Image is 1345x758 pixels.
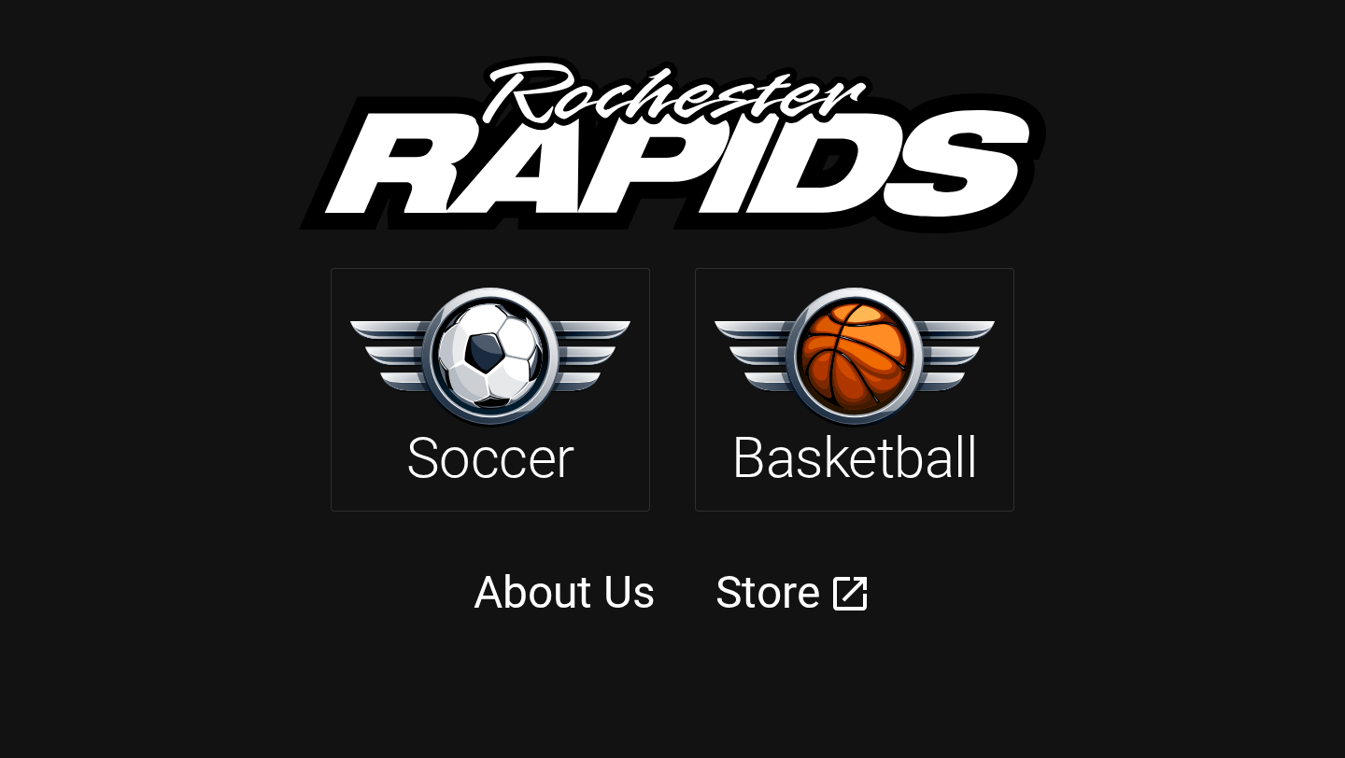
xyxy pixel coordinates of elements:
[715,288,995,427] img: basketball.svg
[350,288,630,427] img: soccer.svg
[715,567,820,619] a: Store
[474,566,656,619] a: About Us
[299,56,1046,233] img: rapids.svg
[406,425,574,492] h2: Soccer
[331,268,650,511] a: Soccer
[731,425,977,492] h2: Basketball
[695,268,1014,511] a: Basketball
